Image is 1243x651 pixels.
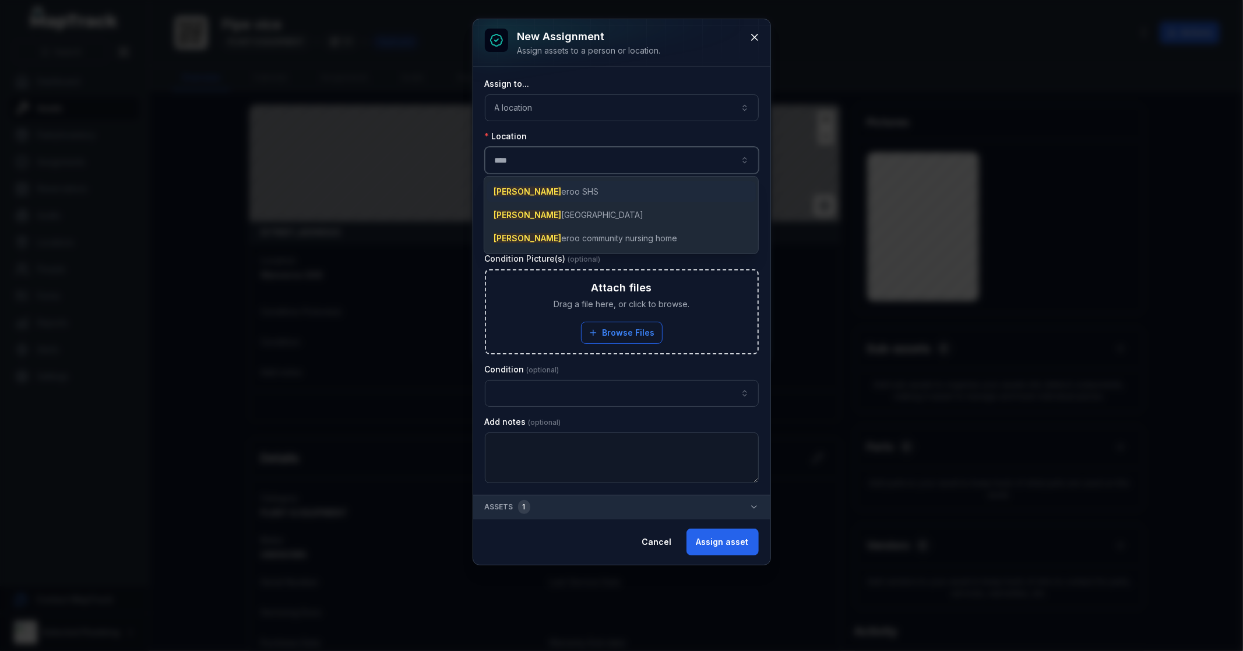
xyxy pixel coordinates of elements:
[485,131,527,142] label: Location
[581,322,663,344] button: Browse Files
[485,416,561,428] label: Add notes
[494,233,677,244] span: eroo community nursing home
[517,29,661,45] h3: New assignment
[632,529,682,555] button: Cancel
[485,78,530,90] label: Assign to...
[494,186,598,198] span: eroo SHS
[485,500,530,514] span: Assets
[494,233,561,243] span: [PERSON_NAME]
[473,495,770,519] button: Assets1
[554,298,689,310] span: Drag a file here, or click to browse.
[494,209,643,221] span: [GEOGRAPHIC_DATA]
[485,94,759,121] button: A location
[591,280,652,296] h3: Attach files
[494,186,561,196] span: [PERSON_NAME]
[686,529,759,555] button: Assign asset
[494,210,561,220] span: [PERSON_NAME]
[517,45,661,57] div: Assign assets to a person or location.
[485,364,559,375] label: Condition
[485,253,601,265] label: Condition Picture(s)
[518,500,530,514] div: 1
